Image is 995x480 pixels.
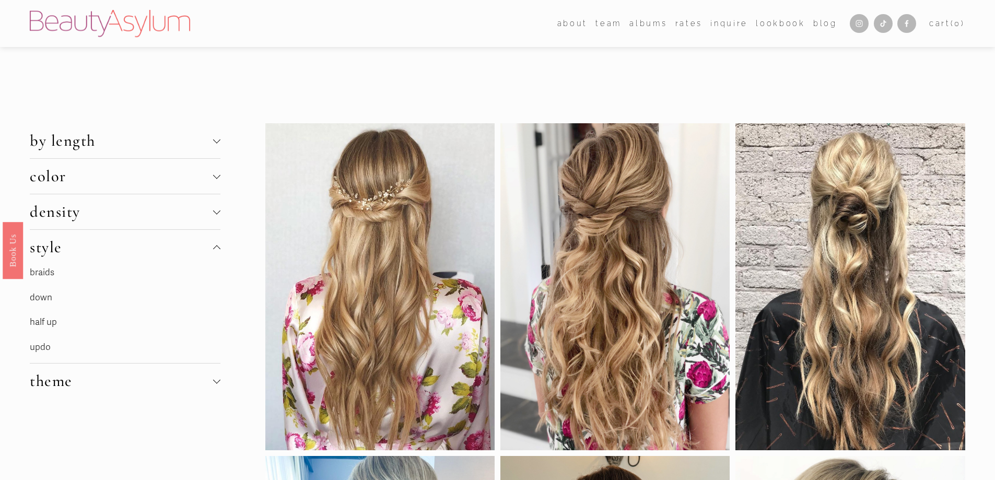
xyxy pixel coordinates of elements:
a: 0 items in cart [929,17,965,30]
button: by length [30,123,220,158]
a: TikTok [874,14,893,33]
a: braids [30,267,54,278]
a: albums [629,16,667,31]
div: style [30,265,220,363]
img: Beauty Asylum | Bridal Hair &amp; Makeup Charlotte &amp; Atlanta [30,10,190,37]
a: Lookbook [756,16,805,31]
span: theme [30,371,213,391]
a: Instagram [850,14,869,33]
a: Inquire [710,16,748,31]
a: updo [30,342,51,353]
a: Facebook [897,14,916,33]
button: theme [30,364,220,399]
a: half up [30,317,57,327]
button: color [30,159,220,194]
a: folder dropdown [557,16,588,31]
span: ( ) [951,19,965,28]
button: style [30,230,220,265]
span: team [595,17,622,30]
a: Rates [675,16,703,31]
a: Blog [813,16,837,31]
span: style [30,238,213,257]
span: about [557,17,588,30]
span: 0 [954,19,961,28]
span: density [30,202,213,221]
a: folder dropdown [595,16,622,31]
a: down [30,292,52,303]
button: density [30,194,220,229]
span: by length [30,131,213,150]
span: color [30,167,213,186]
a: Book Us [3,221,23,278]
